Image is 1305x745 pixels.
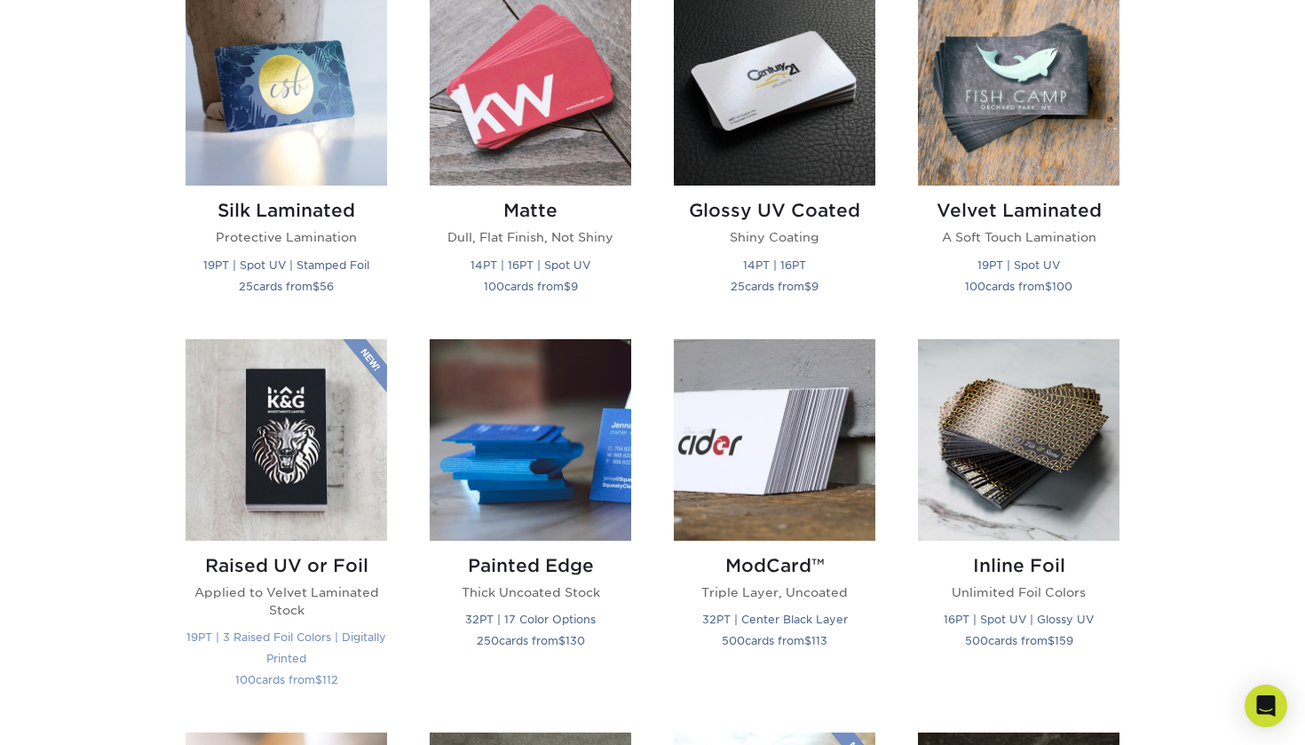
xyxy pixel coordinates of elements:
p: Applied to Velvet Laminated Stock [186,583,387,620]
p: Unlimited Foil Colors [918,583,1119,601]
h2: Painted Edge [430,555,631,576]
span: $ [564,280,571,293]
p: Dull, Flat Finish, Not Shiny [430,228,631,246]
small: cards from [965,280,1072,293]
p: Thick Uncoated Stock [430,583,631,601]
h2: Velvet Laminated [918,200,1119,221]
h2: Raised UV or Foil [186,555,387,576]
p: A Soft Touch Lamination [918,228,1119,246]
img: Inline Foil Business Cards [918,339,1119,541]
span: 100 [235,673,256,686]
small: 19PT | Spot UV | Stamped Foil [203,258,369,272]
img: New Product [343,339,387,392]
span: 250 [477,634,499,647]
span: 130 [565,634,585,647]
small: 14PT | 16PT | Spot UV [471,258,590,272]
span: $ [1045,280,1052,293]
small: 16PT | Spot UV | Glossy UV [944,613,1094,626]
h2: ModCard™ [674,555,875,576]
small: cards from [239,280,334,293]
span: 500 [722,634,745,647]
span: 25 [731,280,745,293]
small: 14PT | 16PT [743,258,806,272]
span: 9 [811,280,819,293]
span: $ [804,280,811,293]
span: $ [804,634,811,647]
span: 100 [965,280,985,293]
span: 159 [1055,634,1073,647]
img: ModCard™ Business Cards [674,339,875,541]
span: 500 [965,634,988,647]
h2: Inline Foil [918,555,1119,576]
small: cards from [722,634,827,647]
small: cards from [965,634,1073,647]
h2: Matte [430,200,631,221]
h2: Glossy UV Coated [674,200,875,221]
small: 32PT | Center Black Layer [702,613,848,626]
h2: Silk Laminated [186,200,387,221]
small: 19PT | Spot UV [977,258,1060,272]
img: Painted Edge Business Cards [430,339,631,541]
span: $ [558,634,565,647]
p: Protective Lamination [186,228,387,246]
span: $ [1048,634,1055,647]
small: cards from [235,673,338,686]
span: 100 [1052,280,1072,293]
small: 19PT | 3 Raised Foil Colors | Digitally Printed [186,630,386,665]
small: cards from [484,280,578,293]
a: Painted Edge Business Cards Painted Edge Thick Uncoated Stock 32PT | 17 Color Options 250cards fr... [430,339,631,712]
span: $ [312,280,320,293]
span: 25 [239,280,253,293]
small: cards from [477,634,585,647]
div: Open Intercom Messenger [1245,685,1287,727]
span: $ [315,673,322,686]
span: 113 [811,634,827,647]
p: Shiny Coating [674,228,875,246]
p: Triple Layer, Uncoated [674,583,875,601]
small: cards from [731,280,819,293]
a: ModCard™ Business Cards ModCard™ Triple Layer, Uncoated 32PT | Center Black Layer 500cards from$113 [674,339,875,712]
img: Raised UV or Foil Business Cards [186,339,387,541]
span: 9 [571,280,578,293]
span: 100 [484,280,504,293]
small: 32PT | 17 Color Options [465,613,596,626]
a: Inline Foil Business Cards Inline Foil Unlimited Foil Colors 16PT | Spot UV | Glossy UV 500cards ... [918,339,1119,712]
span: 56 [320,280,334,293]
a: Raised UV or Foil Business Cards Raised UV or Foil Applied to Velvet Laminated Stock 19PT | 3 Rai... [186,339,387,712]
span: 112 [322,673,338,686]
